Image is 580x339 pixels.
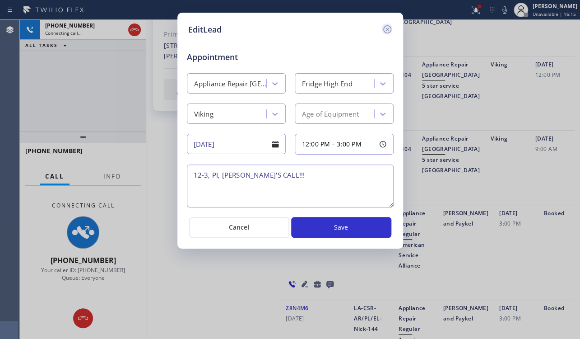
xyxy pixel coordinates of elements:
[189,217,289,238] button: Cancel
[302,79,353,89] div: Fridge High End
[194,109,213,119] div: Viking
[187,51,255,63] span: Appointment
[194,79,267,89] div: Appliance Repair [GEOGRAPHIC_DATA]
[302,109,359,119] div: Age of Equipment
[332,140,334,148] span: -
[291,217,391,238] button: Save
[187,165,394,207] textarea: 12-3, PI, [PERSON_NAME]'S CALL!!!
[188,24,222,36] h5: EditLead
[337,140,361,148] span: 3:00 PM
[187,134,286,154] input: - choose date -
[302,140,330,148] span: 12:00 PM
